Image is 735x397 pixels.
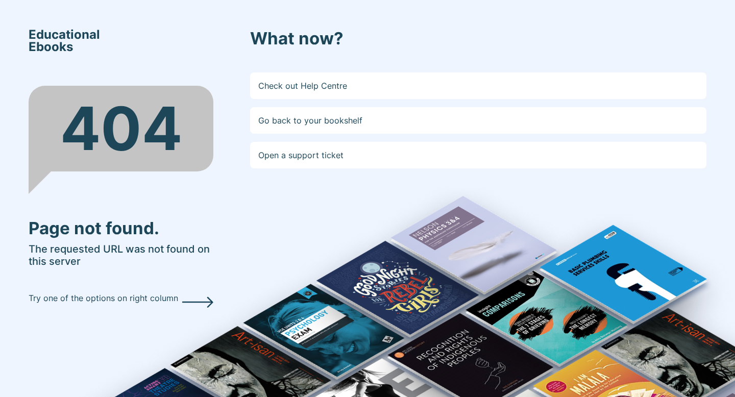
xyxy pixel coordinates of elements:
a: Check out Help Centre [250,72,706,99]
a: Open a support ticket [250,142,706,168]
div: 404 [29,86,213,171]
a: Go back to your bookshelf [250,107,706,134]
h3: What now? [250,29,706,49]
h5: The requested URL was not found on this server [29,243,213,267]
span: Educational Ebooks [29,29,100,53]
h3: Page not found. [29,218,213,239]
p: Try one of the options on right column [29,292,178,304]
